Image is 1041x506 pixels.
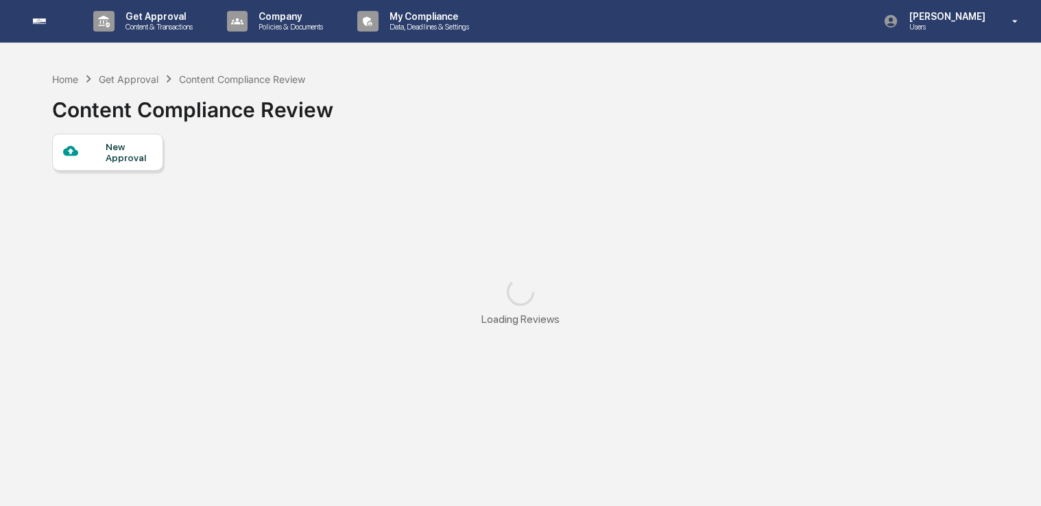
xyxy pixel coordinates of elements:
[52,86,333,122] div: Content Compliance Review
[52,73,78,85] div: Home
[481,313,560,326] div: Loading Reviews
[99,73,158,85] div: Get Approval
[115,11,200,22] p: Get Approval
[33,19,66,23] img: logo
[106,141,152,163] div: New Approval
[379,22,476,32] p: Data, Deadlines & Settings
[248,11,330,22] p: Company
[115,22,200,32] p: Content & Transactions
[898,22,992,32] p: Users
[179,73,305,85] div: Content Compliance Review
[248,22,330,32] p: Policies & Documents
[379,11,476,22] p: My Compliance
[898,11,992,22] p: [PERSON_NAME]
